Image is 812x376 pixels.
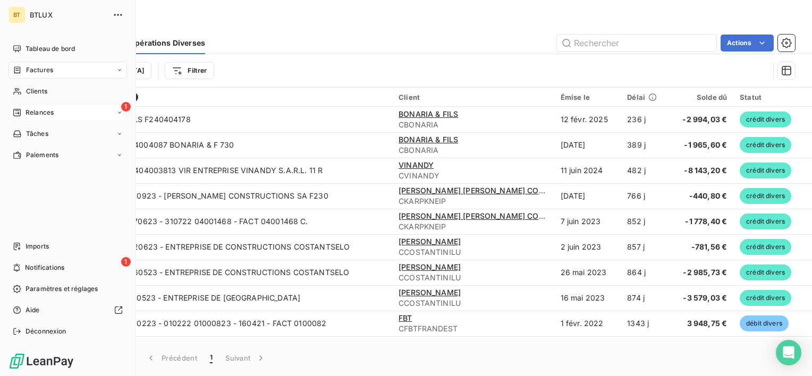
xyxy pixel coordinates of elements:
[668,336,733,362] td: -12 257,00 €
[399,211,608,220] span: [PERSON_NAME] [PERSON_NAME] CONSTRUCTIONS S.A
[121,102,131,112] span: 1
[165,62,214,79] button: Filtrer
[139,347,204,369] button: Précédent
[621,209,668,234] td: 852 j
[9,6,26,23] div: BT
[621,183,668,209] td: 766 j
[34,209,392,234] td: Date :010224 - Date :070623 - 310722 04001468 - FACT 04001468 C.
[668,260,733,285] td: -2 985,73 €
[9,302,127,319] a: Aide
[121,257,131,267] span: 1
[26,87,47,96] span: Clients
[740,137,791,153] span: crédit divers
[26,284,98,294] span: Paramètres et réglages
[34,311,392,336] td: Date :010224 - Date :010223 - 010222 01000823 - 160421 - FACT 0100082
[26,65,53,75] span: Factures
[34,158,392,183] td: Date :110624 - FAC. F2404003813 VIR ENTREPRISE VINANDY S.A.R.L. 11 R
[621,107,668,132] td: 236 j
[26,44,75,54] span: Tableau de bord
[399,323,548,334] span: CFBTFRANDEST
[668,285,733,311] td: -3 579,03 €
[561,93,615,101] div: Émise le
[621,234,668,260] td: 857 j
[554,311,621,336] td: 1 févr. 2022
[621,158,668,183] td: 482 j
[721,35,774,52] button: Actions
[399,339,516,348] span: FBT ILE DE [GEOGRAPHIC_DATA]
[668,132,733,158] td: -1 965,60 €
[219,347,273,369] button: Suivant
[554,234,621,260] td: 2 juin 2023
[26,108,54,117] span: Relances
[399,160,434,169] span: VINANDY
[668,107,733,132] td: -2 994,03 €
[399,237,461,246] span: [PERSON_NAME]
[34,260,392,285] td: Date :010224 - Date :260523 - ENTREPRISE DE CONSTRUCTIONS COSTANTSELO
[674,93,727,101] div: Solde dû
[621,260,668,285] td: 864 j
[399,262,461,271] span: [PERSON_NAME]
[399,313,412,322] span: FBT
[740,290,791,306] span: crédit divers
[740,163,791,178] span: crédit divers
[34,285,392,311] td: Date :010224 - Date :160523 - ENTREPRISE DE [GEOGRAPHIC_DATA]
[621,311,668,336] td: 1343 j
[668,234,733,260] td: -781,56 €
[554,183,621,209] td: [DATE]
[34,132,392,158] td: Date :120924 - FACT 04004087 BONARIA & F 730
[668,209,733,234] td: -1 778,40 €
[34,336,392,362] td: Date :010224 - Date :010223 - 010222 - 060521 - OD FBT EST FBT IDF
[668,158,733,183] td: -8 143,20 €
[399,145,548,156] span: CBONARIA
[399,109,458,118] span: BONARIA & FILS
[399,93,548,101] div: Client
[25,263,64,272] span: Notifications
[26,305,40,315] span: Aide
[554,107,621,132] td: 12 févr. 2025
[554,285,621,311] td: 16 mai 2023
[26,327,66,336] span: Déconnexion
[51,92,386,102] div: Opérations Diverses
[554,158,621,183] td: 11 juin 2024
[668,183,733,209] td: -440,80 €
[740,188,791,204] span: crédit divers
[26,150,58,160] span: Paiements
[740,264,791,280] span: crédit divers
[26,242,49,251] span: Imports
[399,135,458,144] span: BONARIA & FILS
[399,170,548,181] span: CVINANDY
[26,129,48,139] span: Tâches
[399,196,548,207] span: CKARPKNEIP
[554,336,621,362] td: 1 févr. 2022
[399,221,548,232] span: CKARPKNEIP
[399,247,548,258] span: CCOSTANTINILU
[554,260,621,285] td: 26 mai 2023
[557,35,716,52] input: Rechercher
[129,38,205,48] span: Opérations Diverses
[621,336,668,362] td: 1343 j
[740,315,789,331] span: débit divers
[621,132,668,158] td: 389 j
[621,285,668,311] td: 874 j
[740,93,799,101] div: Statut
[554,132,621,158] td: [DATE]
[740,239,791,255] span: crédit divers
[399,272,548,283] span: CCOSTANTINILU
[399,298,548,309] span: CCOSTANTINILU
[740,213,791,229] span: crédit divers
[34,107,392,132] td: [PERSON_NAME] ET FILS F240404178
[210,353,213,363] span: 1
[9,353,74,370] img: Logo LeanPay
[399,288,461,297] span: [PERSON_NAME]
[627,93,645,101] span: Délai
[740,112,791,127] span: crédit divers
[399,186,608,195] span: [PERSON_NAME] [PERSON_NAME] CONSTRUCTIONS S.A
[30,11,106,19] span: BTLUX
[34,183,392,209] td: Date :010224 - Date :010923 - [PERSON_NAME] CONSTRUCTIONS SA F230
[204,347,219,369] button: 1
[776,340,801,365] div: Open Intercom Messenger
[668,311,733,336] td: 3 948,75 €
[554,209,621,234] td: 7 juin 2023
[34,234,392,260] td: Date :010224 - Date :020623 - ENTREPRISE DE CONSTRUCTIONS COSTANTSELO
[399,119,548,130] span: CBONARIA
